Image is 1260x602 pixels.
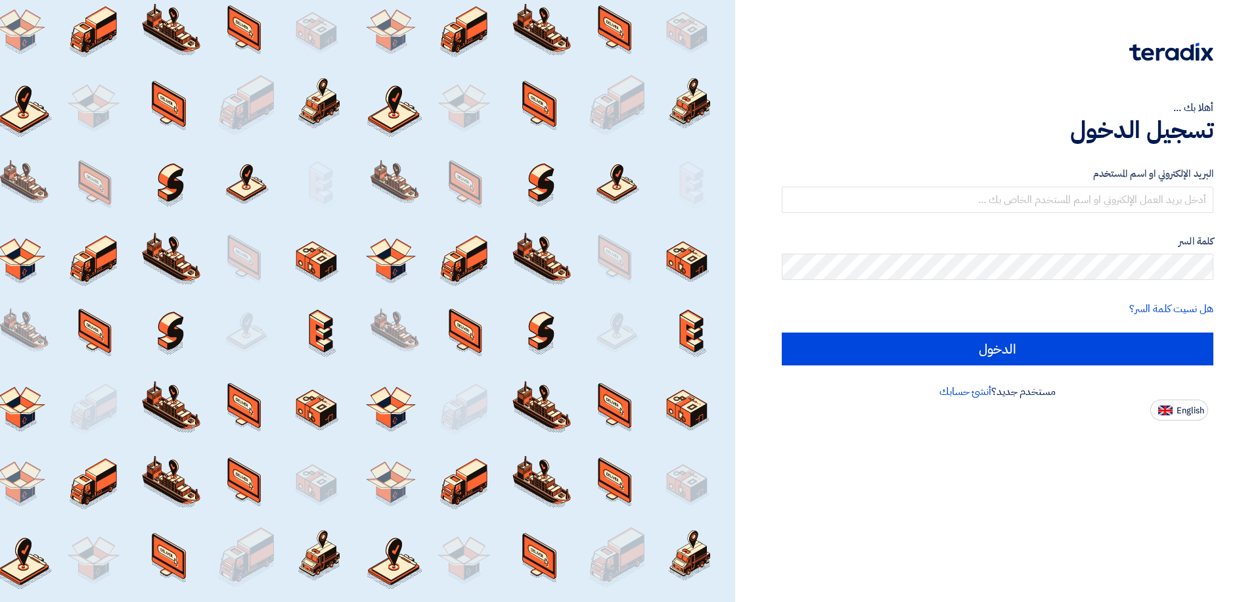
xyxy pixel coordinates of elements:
[782,333,1213,365] input: الدخول
[782,384,1213,400] div: مستخدم جديد؟
[782,116,1213,145] h1: تسجيل الدخول
[1177,406,1204,415] span: English
[1158,405,1173,415] img: en-US.png
[939,384,991,400] a: أنشئ حسابك
[782,100,1213,116] div: أهلا بك ...
[782,187,1213,213] input: أدخل بريد العمل الإلكتروني او اسم المستخدم الخاص بك ...
[1129,43,1213,61] img: Teradix logo
[1129,301,1213,317] a: هل نسيت كلمة السر؟
[1150,400,1208,421] button: English
[782,166,1213,181] label: البريد الإلكتروني او اسم المستخدم
[782,234,1213,249] label: كلمة السر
